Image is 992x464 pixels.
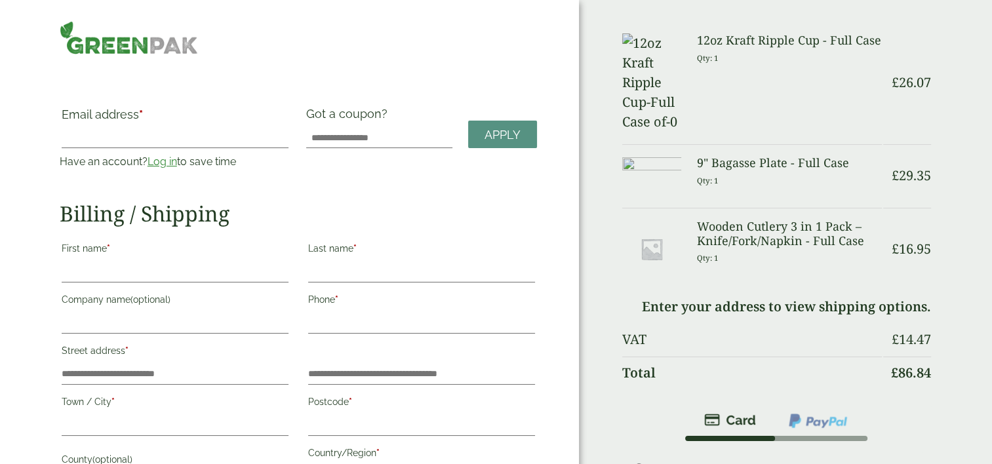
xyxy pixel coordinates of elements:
h3: 9" Bagasse Plate - Full Case [697,156,882,170]
label: Town / City [62,393,288,415]
span: £ [892,166,899,184]
small: Qty: 1 [697,253,719,263]
abbr: required [107,243,110,254]
img: ppcp-gateway.png [787,412,848,429]
bdi: 26.07 [892,73,931,91]
abbr: required [376,448,380,458]
h3: Wooden Cutlery 3 in 1 Pack – Knife/Fork/Napkin - Full Case [697,220,882,248]
span: Apply [485,128,521,142]
abbr: required [139,107,143,121]
label: Email address [62,109,288,127]
abbr: required [353,243,357,254]
small: Qty: 1 [697,53,719,63]
img: Placeholder [622,220,681,279]
abbr: required [349,396,352,407]
a: Log in [148,155,177,168]
h3: 12oz Kraft Ripple Cup - Full Case [697,33,882,48]
bdi: 86.84 [891,364,931,381]
label: Company name [62,290,288,313]
label: Got a coupon? [306,107,393,127]
label: Postcode [308,393,535,415]
label: Phone [308,290,535,313]
span: (optional) [130,294,170,305]
abbr: required [111,396,115,407]
label: Street address [62,341,288,364]
th: Total [622,357,883,389]
abbr: required [125,345,129,356]
a: Apply [468,121,537,149]
img: GreenPak Supplies [60,21,198,54]
span: £ [892,330,899,348]
abbr: required [335,294,338,305]
label: First name [62,239,288,261]
span: £ [892,240,899,258]
img: stripe.png [704,412,756,428]
bdi: 29.35 [892,166,931,184]
label: Last name [308,239,535,261]
span: £ [892,73,899,91]
td: Enter your address to view shipping options. [622,291,932,322]
p: Have an account? to save time [60,154,290,170]
h2: Billing / Shipping [60,201,537,226]
bdi: 16.95 [892,240,931,258]
span: £ [891,364,898,381]
small: Qty: 1 [697,176,719,185]
img: 12oz Kraft Ripple Cup-Full Case of-0 [622,33,681,132]
th: VAT [622,324,883,355]
bdi: 14.47 [892,330,931,348]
